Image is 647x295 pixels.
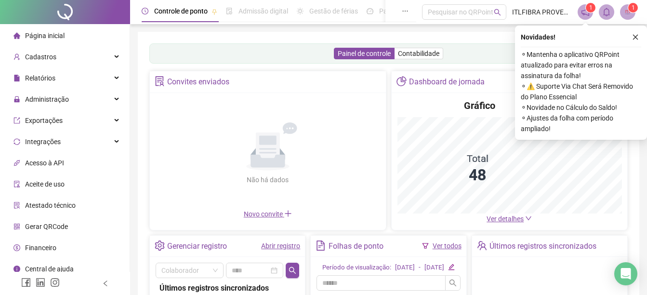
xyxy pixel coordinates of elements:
[25,159,64,167] span: Acesso à API
[284,210,292,217] span: plus
[521,32,555,42] span: Novidades !
[424,263,444,273] div: [DATE]
[25,138,61,146] span: Integrações
[226,8,233,14] span: file-done
[521,113,641,134] span: ⚬ Ajustes da folha com período ampliado!
[489,238,596,255] div: Últimos registros sincronizados
[621,5,635,19] img: 38576
[167,74,229,90] div: Convites enviados
[422,242,429,249] span: filter
[13,96,20,103] span: lock
[448,264,454,270] span: edit
[338,50,391,57] span: Painel de controle
[494,9,501,16] span: search
[13,223,20,230] span: qrcode
[25,223,68,230] span: Gerar QRCode
[13,244,20,251] span: dollar
[379,7,417,15] span: Painel do DP
[402,8,409,14] span: ellipsis
[13,138,20,145] span: sync
[395,263,415,273] div: [DATE]
[419,263,421,273] div: -
[614,262,637,285] div: Open Intercom Messenger
[244,210,292,218] span: Novo convite
[102,280,109,287] span: left
[322,263,391,273] div: Período de visualização:
[449,279,457,287] span: search
[261,242,300,250] a: Abrir registro
[632,4,635,11] span: 1
[602,8,611,16] span: bell
[159,282,295,294] div: Últimos registros sincronizados
[433,242,462,250] a: Ver todos
[211,9,217,14] span: pushpin
[586,3,595,13] sup: 1
[521,81,641,102] span: ⚬ ⚠️ Suporte Via Chat Será Removido do Plano Essencial
[289,267,296,274] span: search
[521,49,641,81] span: ⚬ Mantenha o aplicativo QRPoint atualizado para evitar erros na assinatura da folha!
[142,8,148,14] span: clock-circle
[36,278,45,287] span: linkedin
[25,244,56,252] span: Financeiro
[155,241,165,251] span: setting
[167,238,227,255] div: Gerenciar registro
[581,8,590,16] span: notification
[50,278,60,287] span: instagram
[329,238,383,255] div: Folhas de ponto
[477,241,487,251] span: team
[13,202,20,209] span: solution
[25,180,65,188] span: Aceite de uso
[589,4,593,11] span: 1
[238,7,288,15] span: Admissão digital
[367,8,373,14] span: dashboard
[25,74,55,82] span: Relatórios
[464,99,495,112] h4: Gráfico
[487,215,532,223] a: Ver detalhes down
[396,76,407,86] span: pie-chart
[409,74,485,90] div: Dashboard de jornada
[628,3,638,13] sup: Atualize o seu contato no menu Meus Dados
[25,201,76,209] span: Atestado técnico
[398,50,439,57] span: Contabilidade
[487,215,524,223] span: Ver detalhes
[13,160,20,166] span: api
[25,95,69,103] span: Administração
[25,32,65,40] span: Página inicial
[13,54,20,60] span: user-add
[13,75,20,81] span: file
[224,174,312,185] div: Não há dados
[525,215,532,222] span: down
[297,8,304,14] span: sun
[13,181,20,188] span: audit
[13,117,20,124] span: export
[25,265,74,273] span: Central de ajuda
[632,34,639,40] span: close
[154,7,208,15] span: Controle de ponto
[155,76,165,86] span: solution
[25,53,56,61] span: Cadastros
[521,102,641,113] span: ⚬ Novidade no Cálculo do Saldo!
[309,7,358,15] span: Gestão de férias
[316,241,326,251] span: file-text
[512,7,572,17] span: ITLFIBRA PROVEDOR DE INTERNET
[25,117,63,124] span: Exportações
[13,32,20,39] span: home
[21,278,31,287] span: facebook
[13,266,20,272] span: info-circle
